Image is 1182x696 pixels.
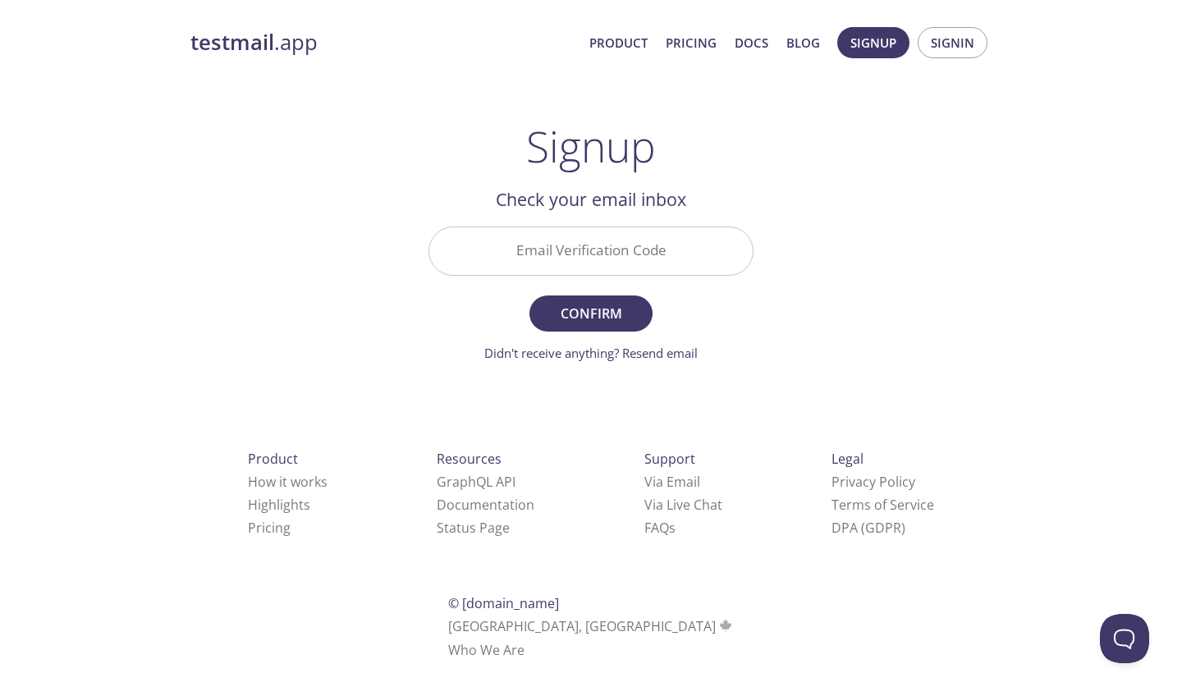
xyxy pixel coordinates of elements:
[529,295,653,332] button: Confirm
[248,496,310,514] a: Highlights
[428,185,754,213] h2: Check your email inbox
[832,496,934,514] a: Terms of Service
[248,450,298,468] span: Product
[735,32,768,53] a: Docs
[666,32,717,53] a: Pricing
[786,32,820,53] a: Blog
[547,302,635,325] span: Confirm
[837,27,909,58] button: Signup
[437,450,502,468] span: Resources
[448,594,559,612] span: © [DOMAIN_NAME]
[644,450,695,468] span: Support
[437,519,510,537] a: Status Page
[832,450,864,468] span: Legal
[248,519,291,537] a: Pricing
[589,32,648,53] a: Product
[484,345,698,361] a: Didn't receive anything? Resend email
[437,473,515,491] a: GraphQL API
[669,519,676,537] span: s
[526,121,656,171] h1: Signup
[850,32,896,53] span: Signup
[437,496,534,514] a: Documentation
[918,27,987,58] button: Signin
[644,473,700,491] a: Via Email
[448,641,525,659] a: Who We Are
[644,519,676,537] a: FAQ
[1100,614,1149,663] iframe: Help Scout Beacon - Open
[832,519,905,537] a: DPA (GDPR)
[190,28,274,57] strong: testmail
[832,473,915,491] a: Privacy Policy
[248,473,328,491] a: How it works
[644,496,722,514] a: Via Live Chat
[931,32,974,53] span: Signin
[448,617,735,635] span: [GEOGRAPHIC_DATA], [GEOGRAPHIC_DATA]
[190,29,576,57] a: testmail.app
